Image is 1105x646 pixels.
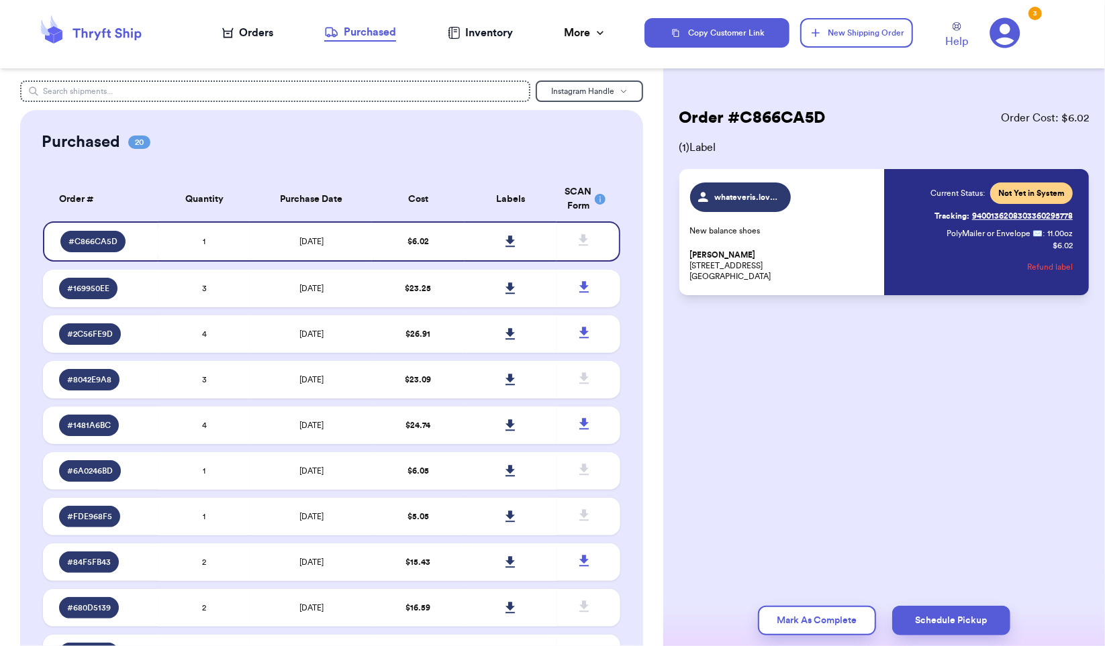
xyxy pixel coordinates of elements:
[202,330,207,338] span: 4
[800,18,913,48] button: New Shipping Order
[407,513,429,521] span: $ 5.05
[42,131,120,153] h2: Purchased
[299,467,324,475] span: [DATE]
[644,18,789,48] button: Copy Customer Link
[299,237,324,246] span: [DATE]
[1001,110,1089,126] span: Order Cost: $ 6.02
[299,558,324,566] span: [DATE]
[202,421,207,429] span: 4
[372,177,465,221] th: Cost
[324,24,396,40] div: Purchased
[20,80,530,102] input: Search shipments...
[67,466,113,476] span: # 6A0246BD
[892,606,1010,635] button: Schedule Pickup
[405,284,431,292] span: $ 23.25
[203,604,207,612] span: 2
[43,177,158,221] th: Order #
[407,467,429,475] span: $ 6.05
[299,513,324,521] span: [DATE]
[299,284,324,292] span: [DATE]
[222,25,273,41] a: Orders
[250,177,372,221] th: Purchase Date
[536,80,643,102] button: Instagram Handle
[565,185,604,213] div: SCAN Form
[299,604,324,612] span: [DATE]
[714,192,778,203] span: whateveris.lovely
[405,558,430,566] span: $ 15.43
[405,330,430,338] span: $ 26.91
[299,421,324,429] span: [DATE]
[690,250,756,260] span: [PERSON_NAME]
[945,34,968,50] span: Help
[203,237,206,246] span: 1
[1043,228,1045,239] span: :
[998,188,1065,199] span: Not Yet in System
[679,107,826,129] h2: Order # C866CA5D
[324,24,396,42] a: Purchased
[1047,228,1073,239] span: 11.00 oz
[128,136,150,149] span: 20
[203,513,206,521] span: 1
[551,87,614,95] span: Instagram Handle
[67,420,111,431] span: # 1481A6BC
[947,229,1043,237] span: PolyMailer or Envelope ✉️
[407,237,429,246] span: $ 6.02
[299,330,324,338] span: [DATE]
[202,376,207,384] span: 3
[203,558,207,566] span: 2
[934,211,969,221] span: Tracking:
[1027,252,1073,282] button: Refund label
[448,25,513,41] a: Inventory
[67,511,112,522] span: # FDE968F5
[299,376,324,384] span: [DATE]
[67,329,113,339] span: # 2C56FE9D
[1028,7,1042,20] div: 3
[202,284,207,292] span: 3
[67,557,111,568] span: # 84F5FB43
[690,225,876,236] p: New balance shoes
[405,604,430,612] span: $ 16.59
[679,140,1089,156] span: ( 1 ) Label
[67,283,109,294] span: # 169950EE
[465,177,557,221] th: Labels
[405,376,431,384] span: $ 23.09
[405,421,430,429] span: $ 24.74
[67,374,111,385] span: # 8042E9A8
[930,188,985,199] span: Current Status:
[203,467,206,475] span: 1
[1053,240,1073,251] p: $ 6.02
[690,250,876,282] p: [STREET_ADDRESS] [GEOGRAPHIC_DATA]
[67,602,111,613] span: # 680D5139
[158,177,251,221] th: Quantity
[990,17,1020,48] a: 3
[945,22,968,50] a: Help
[934,205,1073,227] a: Tracking:9400136208303360295778
[68,236,117,247] span: # C866CA5D
[565,25,607,41] div: More
[758,606,876,635] button: Mark As Complete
